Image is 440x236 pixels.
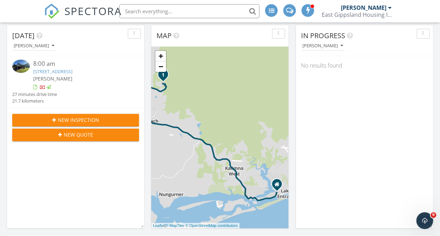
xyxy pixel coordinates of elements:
[12,114,139,126] button: New Inspection
[14,43,54,48] div: [PERSON_NAME]
[156,31,172,40] span: Map
[341,4,386,11] div: [PERSON_NAME]
[12,129,139,141] button: New Quote
[301,41,344,51] button: [PERSON_NAME]
[155,51,166,61] a: Zoom in
[33,60,128,68] div: 8:00 am
[64,131,93,138] span: New Quote
[12,60,30,73] img: 9577171%2Freports%2F3c38c174-7aae-4fe2-b825-e5bbc5c59908%2Fcover_photos%2Fol9FWQcYaU7s5BKV0vqh%2F...
[64,4,122,18] span: SPECTORA
[119,4,259,18] input: Search everything...
[296,56,433,75] div: No results found
[301,31,345,40] span: In Progress
[12,31,35,40] span: [DATE]
[277,184,281,188] div: 38 Carpenter Street, Lakes Entrance VIC 3909
[153,223,165,228] a: Leaflet
[58,116,99,124] span: New Inspection
[162,72,165,77] i: 1
[33,75,72,82] span: [PERSON_NAME]
[166,223,184,228] a: © MapTiler
[186,223,238,228] a: © OpenStreetMap contributors
[44,4,60,19] img: The Best Home Inspection Software - Spectora
[33,68,72,75] a: [STREET_ADDRESS]
[302,43,343,48] div: [PERSON_NAME]
[12,41,56,51] button: [PERSON_NAME]
[151,223,239,229] div: |
[44,9,122,24] a: SPECTORA
[431,212,436,218] span: 9
[155,61,166,72] a: Zoom out
[12,91,57,98] div: 27 minutes drive time
[12,60,139,104] a: 8:00 am [STREET_ADDRESS] [PERSON_NAME] 27 minutes drive time 21.7 kilometers
[416,212,433,229] iframe: Intercom live chat
[12,98,57,104] div: 21.7 kilometers
[163,74,167,78] div: 22 Stones Rd, Swan Reach, VIC 3903
[321,11,391,18] div: East Gippsland Housing Inspections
